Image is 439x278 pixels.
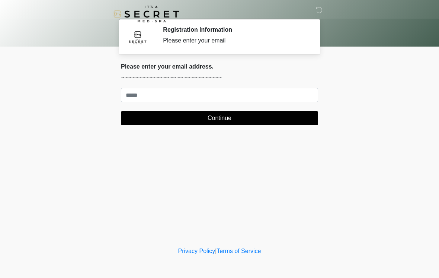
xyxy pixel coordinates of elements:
button: Continue [121,111,318,125]
div: Please enter your email [163,36,307,45]
img: Agent Avatar [126,26,149,48]
p: ~~~~~~~~~~~~~~~~~~~~~~~~~~~~~ [121,73,318,82]
a: Privacy Policy [178,248,215,254]
a: Terms of Service [217,248,261,254]
a: | [215,248,217,254]
h2: Registration Information [163,26,307,33]
h2: Please enter your email address. [121,63,318,70]
img: It's A Secret Med Spa Logo [113,6,179,22]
